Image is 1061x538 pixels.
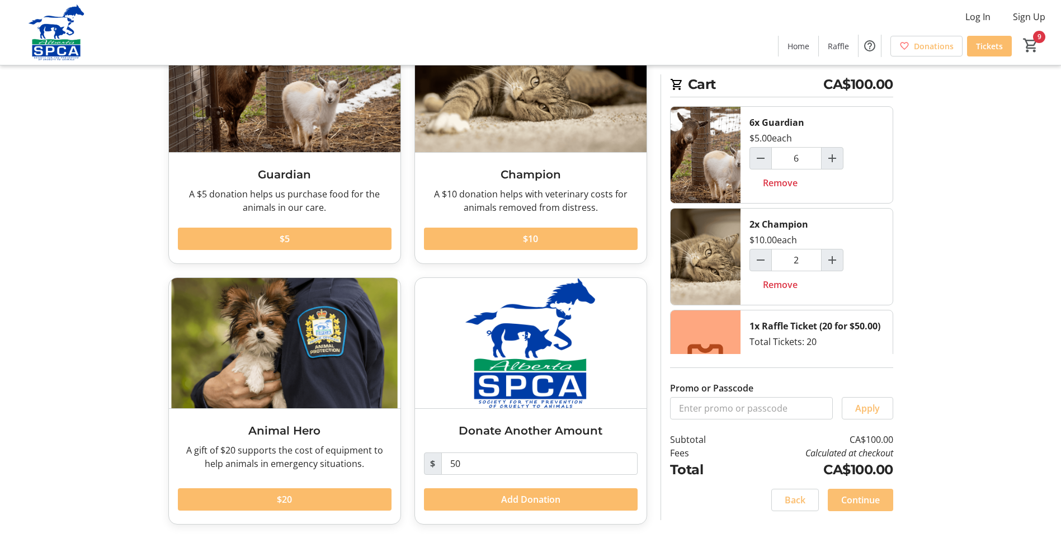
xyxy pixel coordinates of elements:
[822,148,843,169] button: Increment by one
[859,35,881,57] button: Help
[178,443,392,470] div: A gift of $20 supports the cost of equipment to help animals in emergency situations.
[842,397,893,419] button: Apply
[1004,8,1054,26] button: Sign Up
[424,228,638,250] button: $10
[415,22,647,152] img: Champion
[178,166,392,183] h3: Guardian
[788,40,809,52] span: Home
[441,452,638,475] input: Donation Amount
[749,233,797,247] div: $10.00 each
[771,249,822,271] input: Champion Quantity
[890,36,963,56] a: Donations
[750,148,771,169] button: Decrement by one
[670,381,753,395] label: Promo or Passcode
[169,22,400,152] img: Guardian
[169,278,400,408] img: Animal Hero
[779,36,818,56] a: Home
[967,36,1012,56] a: Tickets
[670,397,833,419] input: Enter promo or passcode
[822,249,843,271] button: Increment by one
[424,488,638,511] button: Add Donation
[277,493,292,506] span: $20
[671,107,741,203] img: Guardian
[424,187,638,214] div: A $10 donation helps with veterinary costs for animals removed from distress.
[749,218,808,231] div: 2x Champion
[501,493,560,506] span: Add Donation
[749,131,792,145] div: $5.00 each
[771,147,822,169] input: Guardian Quantity
[828,40,849,52] span: Raffle
[523,232,538,246] span: $10
[785,493,805,507] span: Back
[823,74,893,95] span: CA$100.00
[749,319,880,333] div: 1x Raffle Ticket (20 for $50.00)
[671,209,741,305] img: Champion
[819,36,858,56] a: Raffle
[855,402,880,415] span: Apply
[956,8,999,26] button: Log In
[424,166,638,183] h3: Champion
[763,176,798,190] span: Remove
[415,278,647,408] img: Donate Another Amount
[670,433,735,446] td: Subtotal
[178,228,392,250] button: $5
[749,116,804,129] div: 6x Guardian
[749,351,777,364] div: $50.00
[914,40,954,52] span: Donations
[763,278,798,291] span: Remove
[828,489,893,511] button: Continue
[734,460,893,480] td: CA$100.00
[178,488,392,511] button: $20
[424,452,442,475] span: $
[741,310,893,422] div: Total Tickets: 20
[178,422,392,439] h3: Animal Hero
[1013,10,1045,23] span: Sign Up
[965,10,991,23] span: Log In
[424,422,638,439] h3: Donate Another Amount
[976,40,1003,52] span: Tickets
[841,493,880,507] span: Continue
[734,446,893,460] td: Calculated at checkout
[178,187,392,214] div: A $5 donation helps us purchase food for the animals in our care.
[670,446,735,460] td: Fees
[750,249,771,271] button: Decrement by one
[1021,35,1041,55] button: Cart
[749,172,811,194] button: Remove
[734,433,893,446] td: CA$100.00
[771,489,819,511] button: Back
[280,232,290,246] span: $5
[670,460,735,480] td: Total
[7,4,106,60] img: Alberta SPCA's Logo
[670,74,893,97] h2: Cart
[749,273,811,296] button: Remove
